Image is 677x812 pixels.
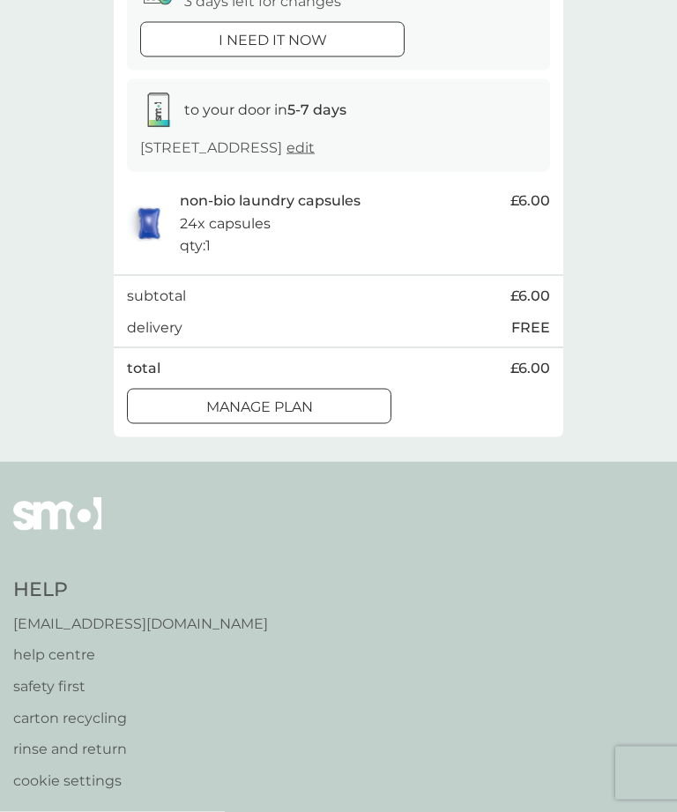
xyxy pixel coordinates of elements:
p: total [127,357,160,380]
p: i need it now [219,29,327,52]
a: help centre [13,644,268,667]
a: cookie settings [13,770,268,793]
span: to your door in [184,101,346,118]
p: FREE [511,317,550,339]
p: non-bio laundry capsules [180,190,361,212]
span: £6.00 [510,190,550,212]
p: delivery [127,317,182,339]
a: edit [286,139,315,156]
a: [EMAIL_ADDRESS][DOMAIN_NAME] [13,613,268,636]
a: safety first [13,675,268,698]
img: smol [13,497,101,557]
p: [STREET_ADDRESS] [140,137,315,160]
button: i need it now [140,22,405,57]
h4: Help [13,577,268,604]
p: Manage plan [206,396,313,419]
span: £6.00 [510,285,550,308]
a: rinse and return [13,738,268,761]
p: subtotal [127,285,186,308]
p: 24x capsules [180,212,271,235]
a: carton recycling [13,707,268,730]
strong: 5-7 days [287,101,346,118]
p: qty : 1 [180,235,211,257]
span: £6.00 [510,357,550,380]
button: Manage plan [127,389,391,424]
